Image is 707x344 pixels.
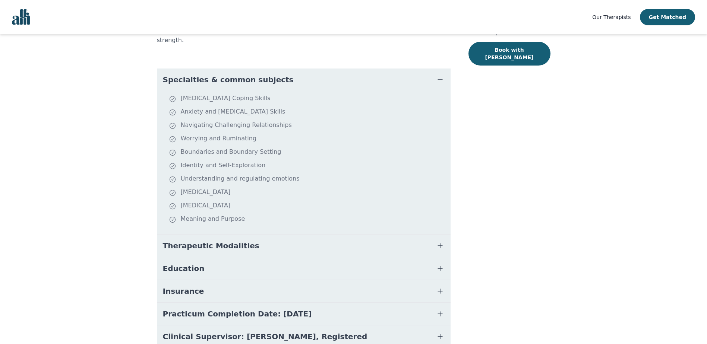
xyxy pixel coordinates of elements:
[163,286,204,296] span: Insurance
[163,241,259,251] span: Therapeutic Modalities
[169,161,448,171] li: Identity and Self-Exploration
[640,9,695,25] button: Get Matched
[468,42,550,66] button: Book with [PERSON_NAME]
[157,280,451,302] button: Insurance
[169,174,448,185] li: Understanding and regulating emotions
[169,107,448,118] li: Anxiety and [MEDICAL_DATA] Skills
[169,94,448,104] li: [MEDICAL_DATA] Coping Skills
[592,13,631,22] a: Our Therapists
[169,134,448,144] li: Worrying and Ruminating
[157,257,451,280] button: Education
[169,188,448,198] li: [MEDICAL_DATA]
[157,69,451,91] button: Specialties & common subjects
[163,74,294,85] span: Specialties & common subjects
[163,309,312,319] span: Practicum Completion Date: [DATE]
[157,235,451,257] button: Therapeutic Modalities
[157,303,451,325] button: Practicum Completion Date: [DATE]
[169,201,448,211] li: [MEDICAL_DATA]
[163,263,205,274] span: Education
[169,214,448,225] li: Meaning and Purpose
[592,14,631,20] span: Our Therapists
[169,121,448,131] li: Navigating Challenging Relationships
[169,147,448,158] li: Boundaries and Boundary Setting
[12,9,30,25] img: alli logo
